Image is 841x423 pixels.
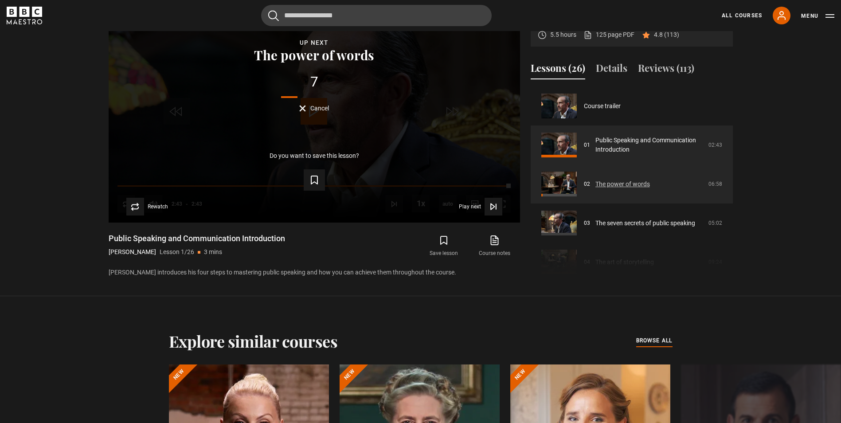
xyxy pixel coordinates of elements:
[595,219,695,228] a: The seven secrets of public speaking
[583,30,634,39] a: 125 page PDF
[261,5,492,26] input: Search
[636,336,673,346] a: browse all
[251,48,377,62] button: The power of words
[550,30,576,39] p: 5.5 hours
[268,10,279,21] button: Submit the search query
[722,12,762,20] a: All Courses
[7,7,42,24] svg: BBC Maestro
[801,12,834,20] button: Toggle navigation
[531,61,585,79] button: Lessons (26)
[469,233,520,259] a: Course notes
[596,61,627,79] button: Details
[595,136,703,154] a: Public Speaking and Communication Introduction
[109,247,156,257] p: [PERSON_NAME]
[270,153,359,159] p: Do you want to save this lesson?
[123,38,506,48] div: Up next
[109,268,520,277] p: [PERSON_NAME] introduces his four steps to mastering public speaking and how you can achieve them...
[638,61,694,79] button: Reviews (113)
[109,233,285,244] h1: Public Speaking and Communication Introduction
[126,198,168,215] button: Rewatch
[169,332,338,350] h2: Explore similar courses
[299,105,329,112] button: Cancel
[148,204,168,209] span: Rewatch
[636,336,673,345] span: browse all
[204,247,222,257] p: 3 mins
[459,204,481,209] span: Play next
[654,30,679,39] p: 4.8 (113)
[310,105,329,111] span: Cancel
[419,233,469,259] button: Save lesson
[584,102,621,111] a: Course trailer
[160,247,194,257] p: Lesson 1/26
[595,180,650,189] a: The power of words
[123,75,506,89] div: 7
[459,198,502,215] button: Play next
